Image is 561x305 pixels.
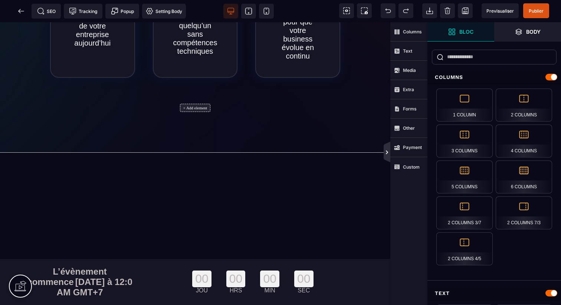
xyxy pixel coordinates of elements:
span: Open Blocks [427,22,494,42]
strong: Extra [403,87,414,92]
div: 6 Columns [496,160,552,193]
strong: Custom [403,164,420,170]
span: Preview [482,3,519,18]
span: Popup [111,7,134,15]
span: View components [339,3,354,18]
div: 3 Columns [436,125,493,158]
div: 2 Columns 7/3 [496,196,552,229]
div: 5 Columns [436,160,493,193]
span: Publier [529,8,544,14]
div: 2 Columns 3/7 [436,196,493,229]
strong: Body [526,29,541,34]
div: SEC [294,265,314,272]
span: Screenshot [357,3,372,18]
div: 2 Columns 4/5 [436,232,493,265]
strong: Bloc [459,29,473,34]
div: 00 [294,248,314,265]
div: JOU [192,265,211,272]
strong: Media [403,67,416,73]
div: Columns [427,70,561,84]
div: 4 Columns [496,125,552,158]
div: 00 [226,248,246,265]
div: HRS [226,265,246,272]
div: 2 Columns [496,89,552,122]
strong: Forms [403,106,417,112]
strong: Text [403,48,412,54]
div: MIN [260,265,279,272]
span: Setting Body [146,7,182,15]
span: L’évènement commence [27,244,107,265]
span: Previsualiser [486,8,514,14]
div: Text [427,286,561,300]
strong: Payment [403,145,422,150]
span: Tracking [69,7,97,15]
strong: Other [403,125,415,131]
div: 1 Column [436,89,493,122]
strong: Columns [403,29,422,34]
div: 00 [260,248,279,265]
div: 00 [192,248,211,265]
span: [DATE] à 12:0 AM GMT+7 [57,255,132,275]
span: Open Layer Manager [494,22,561,42]
span: SEO [37,7,56,15]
